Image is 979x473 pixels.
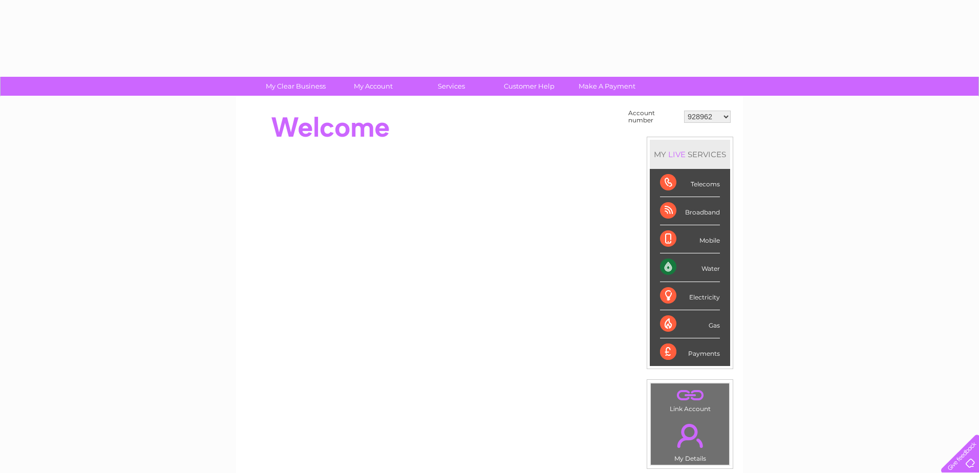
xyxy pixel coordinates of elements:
td: My Details [650,415,730,465]
a: Customer Help [487,77,571,96]
a: . [653,418,727,454]
div: Payments [660,338,720,366]
a: . [653,386,727,404]
a: Make A Payment [565,77,649,96]
a: My Account [331,77,416,96]
div: Gas [660,310,720,338]
div: Water [660,253,720,282]
div: LIVE [666,149,688,159]
td: Account number [626,107,682,126]
a: My Clear Business [253,77,338,96]
div: Electricity [660,282,720,310]
div: Broadband [660,197,720,225]
a: Services [409,77,494,96]
div: Mobile [660,225,720,253]
div: Telecoms [660,169,720,197]
td: Link Account [650,383,730,415]
div: MY SERVICES [650,140,730,169]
